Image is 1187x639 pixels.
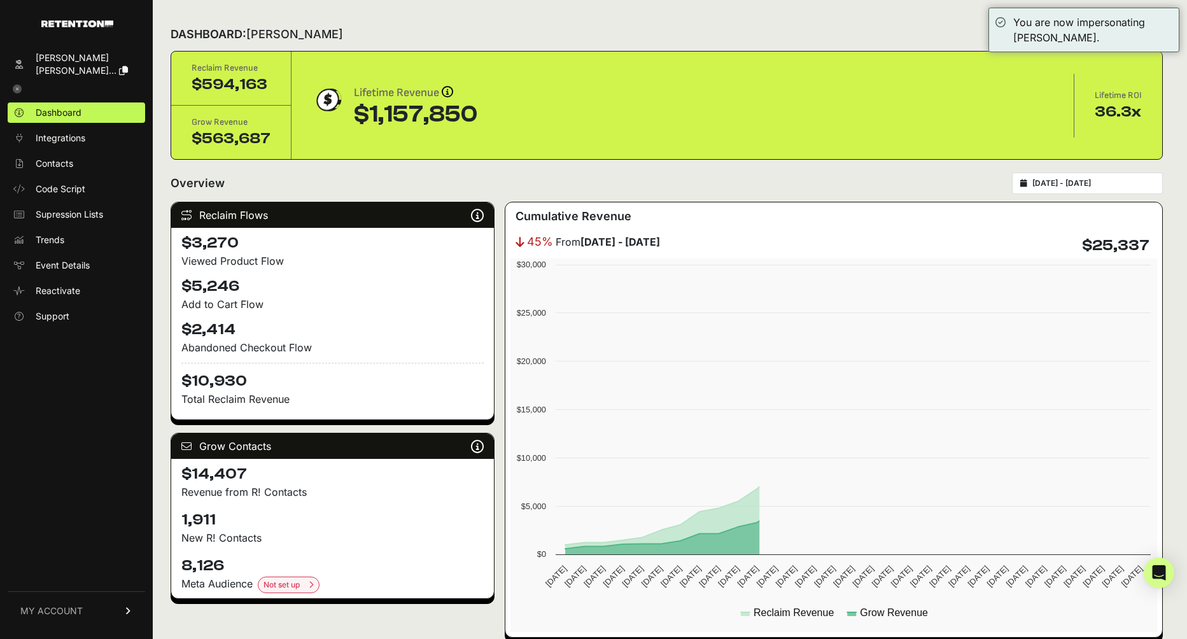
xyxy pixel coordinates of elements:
[36,310,69,323] span: Support
[927,564,952,589] text: [DATE]
[697,564,722,589] text: [DATE]
[171,174,225,192] h2: Overview
[736,564,761,589] text: [DATE]
[181,340,484,355] div: Abandoned Checkout Flow
[8,281,145,301] a: Reactivate
[181,556,484,576] h4: 8,126
[246,27,343,41] span: [PERSON_NAME]
[678,564,703,589] text: [DATE]
[870,564,895,589] text: [DATE]
[517,356,546,366] text: $20,000
[36,65,116,76] span: [PERSON_NAME]...
[1082,235,1149,256] h4: $25,337
[192,129,270,149] div: $563,687
[312,84,344,116] img: dollar-coin-05c43ed7efb7bc0c12610022525b4bbbb207c7efeef5aecc26f025e68dcafac9.png
[181,276,484,297] h4: $5,246
[537,549,546,559] text: $0
[946,564,971,589] text: [DATE]
[556,234,660,249] span: From
[181,576,484,593] div: Meta Audience
[171,202,494,228] div: Reclaim Flows
[36,259,90,272] span: Event Details
[1043,564,1067,589] text: [DATE]
[521,502,546,511] text: $5,000
[41,20,113,27] img: Retention.com
[181,233,484,253] h4: $3,270
[517,308,546,318] text: $25,000
[966,564,990,589] text: [DATE]
[527,233,553,251] span: 45%
[774,564,799,589] text: [DATE]
[659,564,684,589] text: [DATE]
[544,564,568,589] text: [DATE]
[640,564,664,589] text: [DATE]
[181,464,484,484] h4: $14,407
[601,564,626,589] text: [DATE]
[36,157,73,170] span: Contacts
[889,564,914,589] text: [DATE]
[181,484,484,500] p: Revenue from R! Contacts
[563,564,587,589] text: [DATE]
[8,153,145,174] a: Contacts
[517,260,546,269] text: $30,000
[851,564,876,589] text: [DATE]
[8,306,145,327] a: Support
[793,564,818,589] text: [DATE]
[354,102,477,127] div: $1,157,850
[1062,564,1086,589] text: [DATE]
[1081,564,1106,589] text: [DATE]
[812,564,837,589] text: [DATE]
[1144,558,1174,588] div: Open Intercom Messenger
[716,564,741,589] text: [DATE]
[8,48,145,81] a: [PERSON_NAME] [PERSON_NAME]...
[20,605,83,617] span: MY ACCOUNT
[171,433,494,459] div: Grow Contacts
[1013,15,1172,45] div: You are now impersonating [PERSON_NAME].
[8,179,145,199] a: Code Script
[621,564,645,589] text: [DATE]
[831,564,856,589] text: [DATE]
[181,510,484,530] h4: 1,911
[181,391,484,407] p: Total Reclaim Revenue
[171,25,343,43] h2: DASHBOARD:
[1100,564,1125,589] text: [DATE]
[181,319,484,340] h4: $2,414
[860,607,928,618] text: Grow Revenue
[582,564,607,589] text: [DATE]
[517,453,546,463] text: $10,000
[354,84,477,102] div: Lifetime Revenue
[8,128,145,148] a: Integrations
[192,116,270,129] div: Grow Revenue
[1095,102,1142,122] div: 36.3x
[580,235,660,248] strong: [DATE] - [DATE]
[36,132,85,144] span: Integrations
[181,297,484,312] div: Add to Cart Flow
[1120,564,1144,589] text: [DATE]
[36,52,128,64] div: [PERSON_NAME]
[908,564,933,589] text: [DATE]
[36,234,64,246] span: Trends
[8,230,145,250] a: Trends
[181,253,484,269] div: Viewed Product Flow
[192,74,270,95] div: $594,163
[36,208,103,221] span: Supression Lists
[754,607,834,618] text: Reclaim Revenue
[181,363,484,391] h4: $10,930
[1004,564,1029,589] text: [DATE]
[8,591,145,630] a: MY ACCOUNT
[36,183,85,195] span: Code Script
[517,405,546,414] text: $15,000
[181,530,484,545] p: New R! Contacts
[8,204,145,225] a: Supression Lists
[516,207,631,225] h3: Cumulative Revenue
[192,62,270,74] div: Reclaim Revenue
[985,564,1010,589] text: [DATE]
[755,564,780,589] text: [DATE]
[1023,564,1048,589] text: [DATE]
[8,102,145,123] a: Dashboard
[36,284,80,297] span: Reactivate
[1095,89,1142,102] div: Lifetime ROI
[8,255,145,276] a: Event Details
[36,106,81,119] span: Dashboard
